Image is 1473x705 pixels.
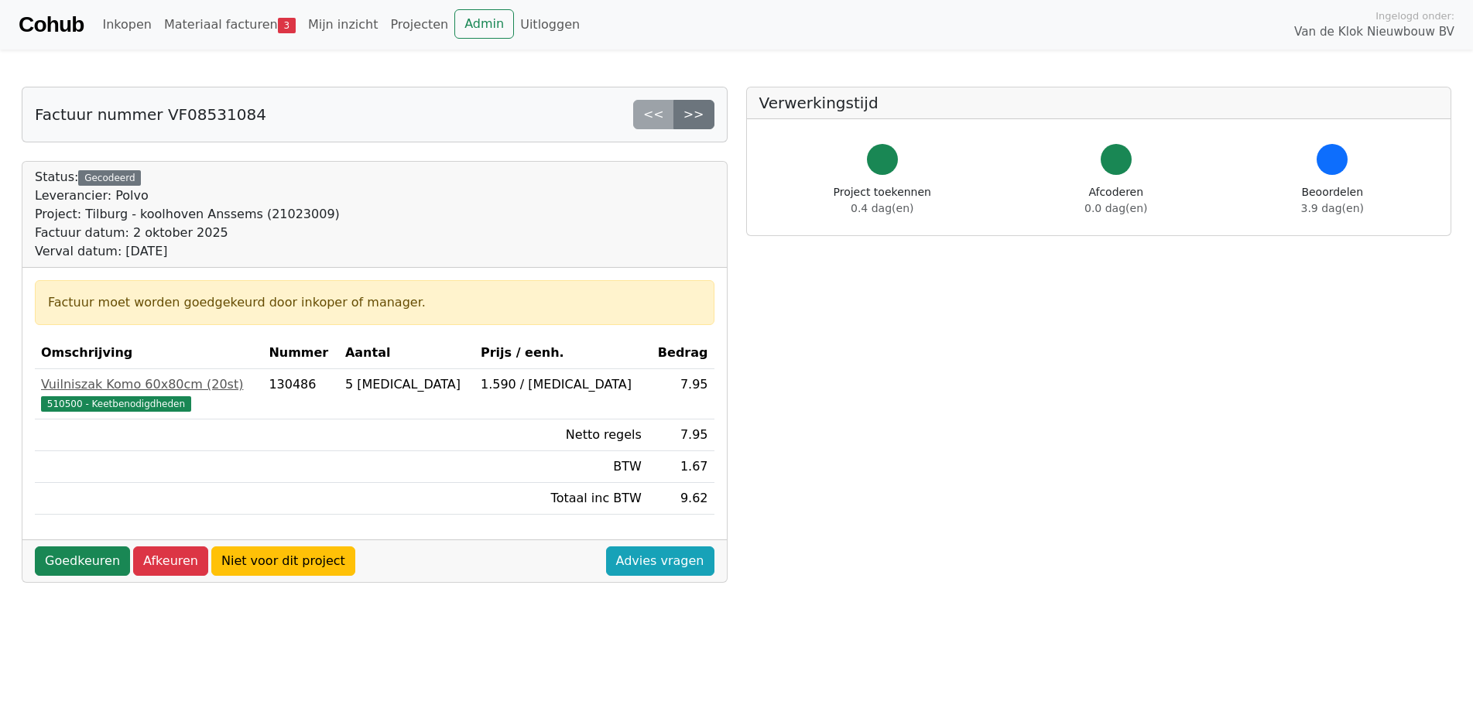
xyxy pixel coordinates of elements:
[1084,184,1147,217] div: Afcoderen
[339,337,474,369] th: Aantal
[345,375,468,394] div: 5 [MEDICAL_DATA]
[133,546,208,576] a: Afkeuren
[648,451,714,483] td: 1.67
[211,546,355,576] a: Niet voor dit project
[35,205,340,224] div: Project: Tilburg - koolhoven Anssems (21023009)
[262,337,339,369] th: Nummer
[481,375,642,394] div: 1.590 / [MEDICAL_DATA]
[474,451,648,483] td: BTW
[35,105,266,124] h5: Factuur nummer VF08531084
[834,184,931,217] div: Project toekennen
[606,546,714,576] a: Advies vragen
[514,9,586,40] a: Uitloggen
[96,9,157,40] a: Inkopen
[673,100,714,129] a: >>
[35,168,340,261] div: Status:
[35,187,340,205] div: Leverancier: Polvo
[454,9,514,39] a: Admin
[648,337,714,369] th: Bedrag
[474,419,648,451] td: Netto regels
[278,18,296,33] span: 3
[35,546,130,576] a: Goedkeuren
[648,419,714,451] td: 7.95
[41,375,256,412] a: Vuilniszak Komo 60x80cm (20st)510500 - Keetbenodigdheden
[384,9,454,40] a: Projecten
[759,94,1439,112] h5: Verwerkingstijd
[1294,23,1454,41] span: Van de Klok Nieuwbouw BV
[48,293,701,312] div: Factuur moet worden goedgekeurd door inkoper of manager.
[158,9,302,40] a: Materiaal facturen3
[41,375,256,394] div: Vuilniszak Komo 60x80cm (20st)
[1084,202,1147,214] span: 0.0 dag(en)
[35,224,340,242] div: Factuur datum: 2 oktober 2025
[851,202,913,214] span: 0.4 dag(en)
[474,337,648,369] th: Prijs / eenh.
[262,369,339,419] td: 130486
[35,337,262,369] th: Omschrijving
[302,9,385,40] a: Mijn inzicht
[1301,184,1364,217] div: Beoordelen
[648,483,714,515] td: 9.62
[19,6,84,43] a: Cohub
[474,483,648,515] td: Totaal inc BTW
[78,170,141,186] div: Gecodeerd
[35,242,340,261] div: Verval datum: [DATE]
[1375,9,1454,23] span: Ingelogd onder:
[648,369,714,419] td: 7.95
[41,396,191,412] span: 510500 - Keetbenodigdheden
[1301,202,1364,214] span: 3.9 dag(en)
